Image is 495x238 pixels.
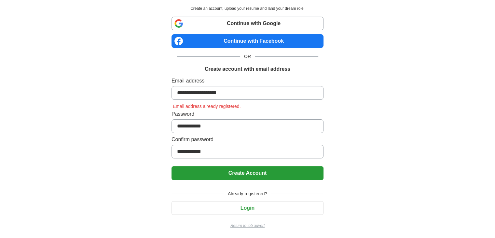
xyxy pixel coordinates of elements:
span: Already registered? [224,190,271,197]
button: Login [172,201,323,215]
span: Email address already registered. [172,104,242,109]
label: Email address [172,77,323,85]
p: Create an account, upload your resume and land your dream role. [173,6,322,11]
a: Return to job advert [172,223,323,229]
span: OR [240,53,255,60]
h1: Create account with email address [205,65,290,73]
label: Confirm password [172,136,323,143]
a: Continue with Facebook [172,34,323,48]
button: Create Account [172,166,323,180]
a: Continue with Google [172,17,323,30]
label: Password [172,110,323,118]
a: Login [172,205,323,211]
